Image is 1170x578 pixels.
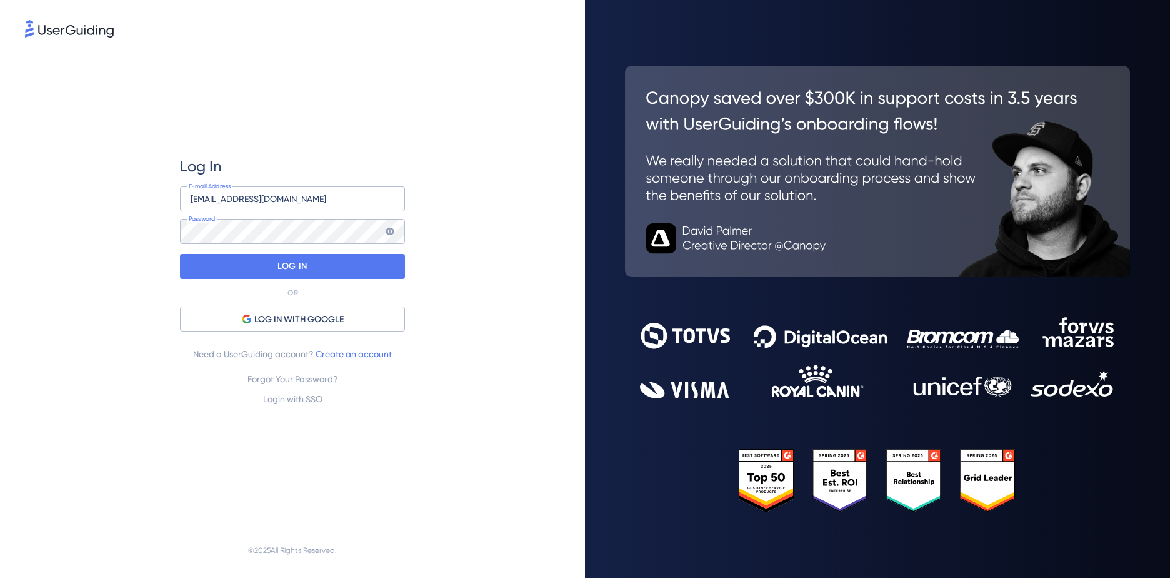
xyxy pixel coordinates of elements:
img: 8faab4ba6bc7696a72372aa768b0286c.svg [25,20,114,38]
span: Log In [180,156,222,176]
img: 26c0aa7c25a843aed4baddd2b5e0fa68.svg [625,66,1130,277]
span: Need a UserGuiding account? [193,347,392,362]
img: 25303e33045975176eb484905ab012ff.svg [739,449,1016,513]
input: example@company.com [180,186,405,211]
p: OR [287,288,298,298]
img: 9302ce2ac39453076f5bc0f2f2ca889b.svg [640,317,1115,398]
a: Create an account [316,349,392,359]
p: LOG IN [277,256,307,276]
a: Forgot Your Password? [247,374,338,384]
span: LOG IN WITH GOOGLE [254,312,344,327]
span: © 2025 All Rights Reserved. [248,543,337,558]
a: Login with SSO [263,394,322,404]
